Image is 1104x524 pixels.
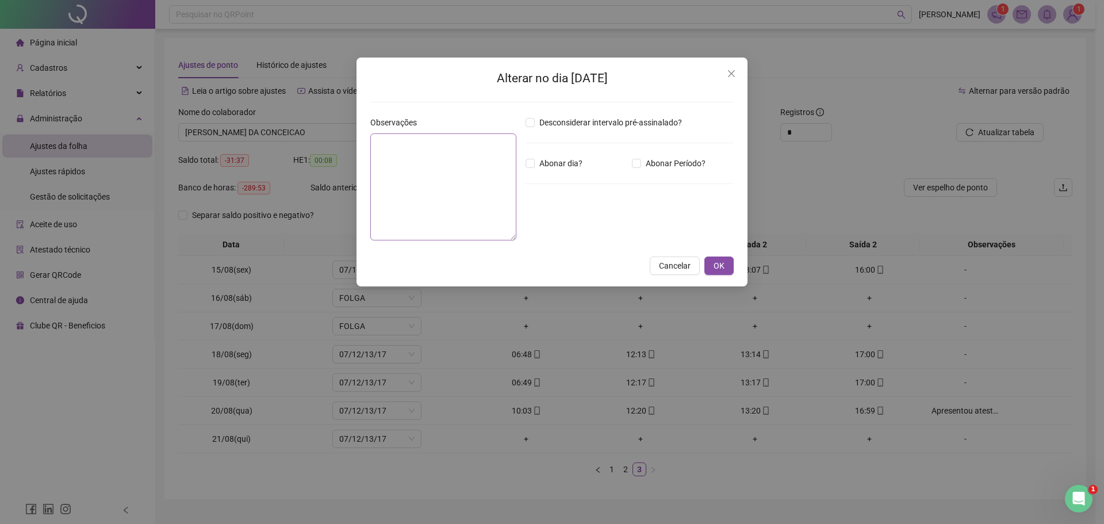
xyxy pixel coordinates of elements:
[535,116,687,129] span: Desconsiderar intervalo pré-assinalado?
[641,157,710,170] span: Abonar Período?
[1065,485,1092,512] iframe: Intercom live chat
[659,259,691,272] span: Cancelar
[727,69,736,78] span: close
[1088,485,1098,494] span: 1
[650,257,700,275] button: Cancelar
[370,116,424,129] label: Observações
[704,257,734,275] button: OK
[535,157,587,170] span: Abonar dia?
[722,64,741,83] button: Close
[370,69,734,88] h2: Alterar no dia [DATE]
[714,259,724,272] span: OK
